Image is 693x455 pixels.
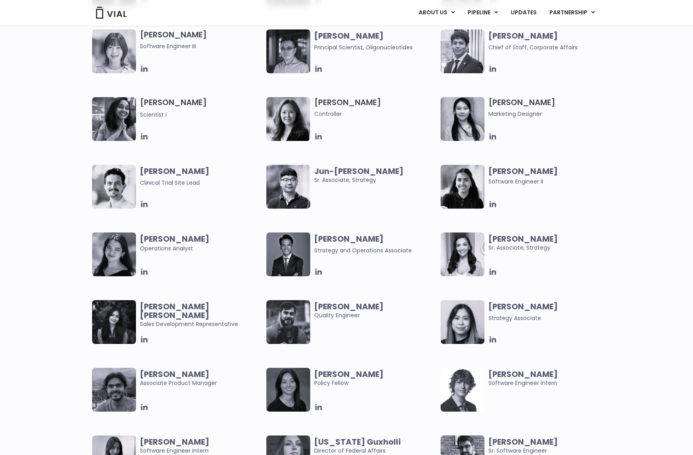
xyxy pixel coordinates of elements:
[488,30,558,41] b: [PERSON_NAME]
[140,302,262,328] span: Sales Development Representative
[441,165,484,209] img: Image of smiling woman named Tanvi
[314,233,384,244] b: [PERSON_NAME]
[441,300,484,344] img: Headshot of smiling woman named Vanessa
[488,369,558,380] b: [PERSON_NAME]
[543,6,601,20] a: PARTNERSHIPMenu Toggle
[140,42,262,51] span: Software Engineer III
[92,97,136,141] img: Headshot of smiling woman named Sneha
[140,436,209,447] b: [PERSON_NAME]
[488,234,611,252] span: Sr. Associate, Strategy
[140,370,262,387] span: Associate Product Manager
[92,300,136,344] img: Smiling woman named Harman
[140,233,209,244] b: [PERSON_NAME]
[314,30,384,41] b: [PERSON_NAME]
[92,29,136,73] img: Tina
[314,166,404,177] b: Jun-[PERSON_NAME]
[488,436,558,447] b: [PERSON_NAME]
[140,29,262,51] h3: [PERSON_NAME]
[488,43,578,51] span: Chief of Staff, Corporate Affairs
[140,234,262,253] span: Operations Analyst
[488,166,558,177] b: [PERSON_NAME]
[266,165,310,209] img: Image of smiling man named Jun-Goo
[314,301,384,312] b: [PERSON_NAME]
[95,7,127,19] img: Vial Logo
[488,301,558,312] b: [PERSON_NAME]
[461,6,504,20] a: PIPELINEMenu Toggle
[488,314,541,322] span: Strategy Associate
[140,437,262,455] span: Software Engineer Intern
[441,232,484,276] img: Smiling woman named Ana
[314,436,401,447] b: [US_STATE] Guxholli
[314,97,437,118] h3: [PERSON_NAME]
[488,370,611,387] span: Software Engineer Intern
[314,369,384,380] b: [PERSON_NAME]
[314,370,437,387] span: Policy Fellow
[488,97,611,118] h3: [PERSON_NAME]
[488,109,611,118] span: Marketing Designer
[441,97,484,141] img: Smiling woman named Yousun
[314,167,437,184] span: Sr. Associate, Strategy
[314,246,412,254] span: Strategy and Operations Associate
[266,300,310,344] img: Man smiling posing for picture
[140,369,209,380] b: [PERSON_NAME]
[314,43,413,51] span: Principal Scientist, Oligonucleotides
[488,233,558,244] b: [PERSON_NAME]
[140,97,262,119] h3: [PERSON_NAME]
[314,109,437,118] span: Controller
[266,97,310,141] img: Image of smiling woman named Aleina
[488,437,611,455] span: Sr. Software Engineer
[314,302,437,320] span: Quality Engineer
[92,165,136,209] img: Image of smiling man named Glenn
[266,29,310,73] img: Headshot of smiling of smiling man named Wei-Sheng
[92,368,136,412] img: Headshot of smiling man named Abhinav
[266,368,310,412] img: Smiling woman named Claudia
[140,179,200,187] span: Clinical Trial Site Lead
[412,6,461,20] a: ABOUT USMenu Toggle
[140,301,209,321] b: [PERSON_NAME] [PERSON_NAME]
[314,437,437,455] span: Director of Federal Affairs
[140,166,209,177] b: [PERSON_NAME]
[140,111,167,119] span: Scientist I
[488,178,543,186] span: Software Engineer II
[266,232,310,276] img: Headshot of smiling man named Urann
[504,6,543,20] a: UPDATES
[92,232,136,276] img: Headshot of smiling woman named Sharicka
